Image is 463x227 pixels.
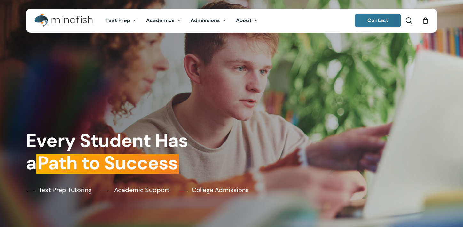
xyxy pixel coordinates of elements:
[422,17,429,24] a: Cart
[26,185,92,195] a: Test Prep Tutoring
[101,185,169,195] a: Academic Support
[114,185,169,195] span: Academic Support
[236,17,252,24] span: About
[367,17,388,24] span: Contact
[192,185,249,195] span: College Admissions
[106,17,130,24] span: Test Prep
[186,18,231,23] a: Admissions
[179,185,249,195] a: College Admissions
[101,9,263,33] nav: Main Menu
[26,130,227,174] h1: Every Student Has a
[191,17,220,24] span: Admissions
[101,18,141,23] a: Test Prep
[355,14,401,27] a: Contact
[231,18,263,23] a: About
[146,17,175,24] span: Academics
[36,151,179,175] em: Path to Success
[39,185,92,195] span: Test Prep Tutoring
[26,9,437,33] header: Main Menu
[141,18,186,23] a: Academics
